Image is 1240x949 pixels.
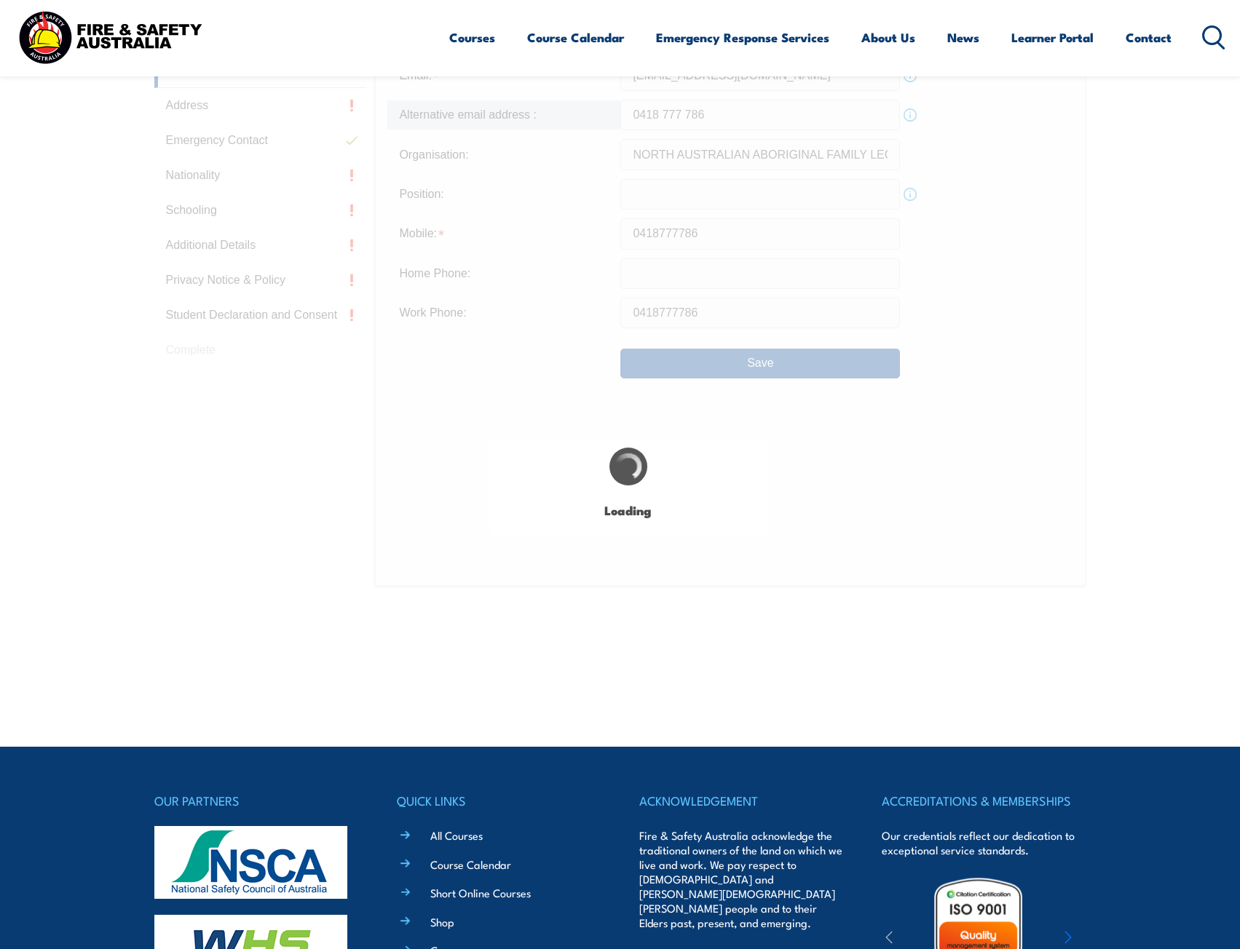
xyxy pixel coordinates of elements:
[947,18,979,57] a: News
[397,790,601,811] h4: QUICK LINKS
[497,493,759,528] h1: Loading
[639,790,843,811] h4: ACKNOWLEDGEMENT
[154,826,347,899] img: nsca-logo-footer
[639,828,843,930] p: Fire & Safety Australia acknowledge the traditional owners of the land on which we live and work....
[1126,18,1172,57] a: Contact
[430,857,511,872] a: Course Calendar
[430,914,454,929] a: Shop
[882,790,1086,811] h4: ACCREDITATIONS & MEMBERSHIPS
[1011,18,1094,57] a: Learner Portal
[861,18,915,57] a: About Us
[449,18,495,57] a: Courses
[527,18,624,57] a: Course Calendar
[154,790,358,811] h4: OUR PARTNERS
[882,828,1086,857] p: Our credentials reflect our dedication to exceptional service standards.
[430,885,531,900] a: Short Online Courses
[656,18,829,57] a: Emergency Response Services
[430,827,483,843] a: All Courses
